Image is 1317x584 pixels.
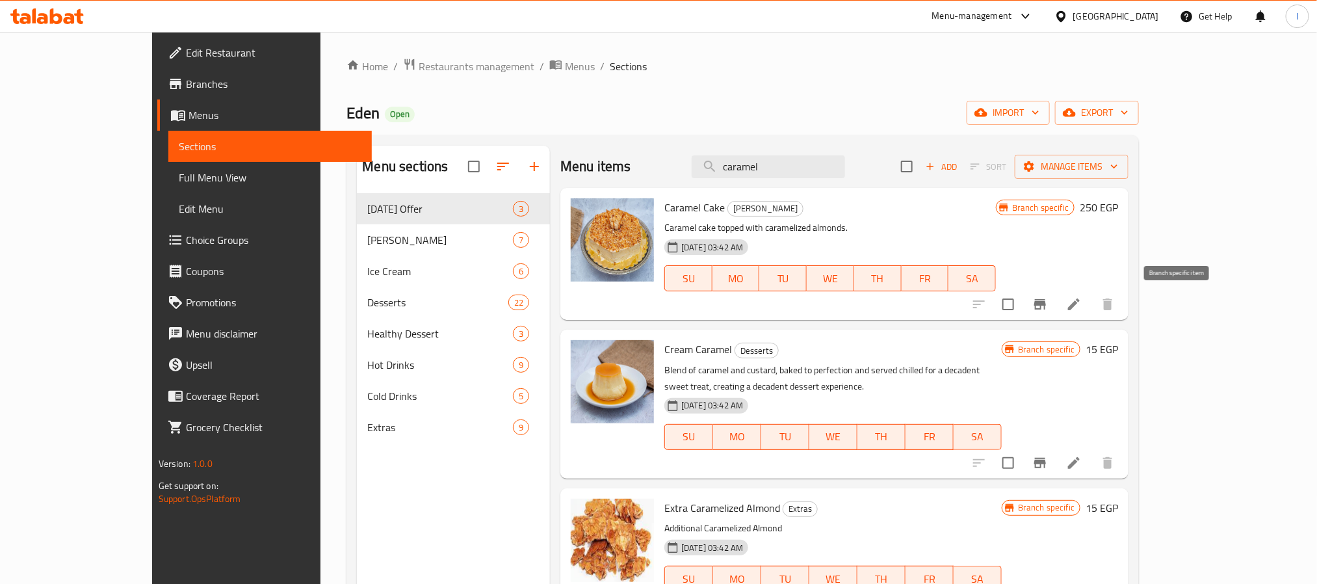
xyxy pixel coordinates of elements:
div: [DATE] Offer3 [357,193,550,224]
li: / [540,59,544,74]
span: TU [766,427,804,446]
span: WE [812,269,849,288]
button: TU [759,265,807,291]
button: Manage items [1015,155,1128,179]
h2: Menu sections [362,157,448,176]
span: TH [863,427,900,446]
button: MO [712,265,760,291]
div: Ice Cream6 [357,256,550,287]
span: Branch specific [1007,202,1074,214]
button: TH [857,424,906,450]
span: Choice Groups [186,232,361,248]
button: delete [1092,447,1123,479]
div: [GEOGRAPHIC_DATA] [1073,9,1159,23]
span: Menu disclaimer [186,326,361,341]
span: Healthy Dessert [367,326,513,341]
span: Sections [179,139,361,154]
span: Select section first [962,157,1015,177]
p: Additional Caramelized Almond [664,520,1002,537]
img: Caramel Cake [571,198,654,282]
span: Add [924,159,959,174]
a: Menu disclaimer [157,318,372,349]
div: items [513,357,529,373]
span: SA [954,269,991,288]
div: Desserts [735,343,779,358]
span: Add item [920,157,962,177]
span: Desserts [735,343,778,358]
span: Edit Menu [179,201,361,217]
div: items [513,201,529,217]
span: import [977,105,1039,121]
span: MO [718,269,755,288]
span: Coverage Report [186,388,361,404]
p: Caramel cake topped with caramelized almonds. [664,220,996,236]
span: 5 [514,390,528,403]
span: Sort sections [488,151,519,182]
span: Upsell [186,357,361,373]
button: TH [854,265,902,291]
div: items [513,263,529,279]
button: WE [807,265,854,291]
span: Select section [893,153,920,180]
span: Ice Cream [367,263,513,279]
span: Edit Restaurant [186,45,361,60]
nav: Menu sections [357,188,550,448]
span: Full Menu View [179,170,361,185]
span: MO [718,427,756,446]
span: 7 [514,234,528,246]
span: Sections [610,59,647,74]
span: Branch specific [1013,343,1080,356]
div: [PERSON_NAME]7 [357,224,550,256]
span: Grocery Checklist [186,419,361,435]
span: 3 [514,203,528,215]
button: export [1055,101,1139,125]
a: Restaurants management [403,58,534,75]
span: Get support on: [159,477,218,494]
span: export [1065,105,1128,121]
div: items [508,295,529,310]
button: Add section [519,151,550,182]
span: Hot Drinks [367,357,513,373]
span: [DATE] Offer [367,201,513,217]
div: Eden Cakes [727,201,803,217]
span: [DATE] 03:42 AM [676,399,748,412]
span: Cold Drinks [367,388,513,404]
button: import [967,101,1050,125]
a: Branches [157,68,372,100]
span: Extras [783,501,817,516]
div: items [513,419,529,435]
span: Promotions [186,295,361,310]
span: WE [815,427,852,446]
a: Sections [168,131,372,162]
span: I [1296,9,1298,23]
div: Hot Drinks9 [357,349,550,380]
div: Open [385,107,415,122]
span: Menus [565,59,595,74]
input: search [692,155,845,178]
span: 9 [514,421,528,434]
span: SU [670,427,708,446]
div: Extras9 [357,412,550,443]
h6: 250 EGP [1080,198,1118,217]
span: Coupons [186,263,361,279]
span: [PERSON_NAME] [367,232,513,248]
button: SA [954,424,1002,450]
span: Restaurants management [419,59,534,74]
h6: 15 EGP [1086,340,1118,358]
span: Select to update [995,291,1022,318]
a: Edit menu item [1066,455,1082,471]
span: Branch specific [1013,501,1080,514]
div: Extras [783,501,818,517]
button: Branch-specific-item [1024,289,1056,320]
a: Full Menu View [168,162,372,193]
span: Select to update [995,449,1022,477]
button: SU [664,424,713,450]
span: FR [911,427,948,446]
a: Promotions [157,287,372,318]
button: WE [809,424,857,450]
span: 9 [514,359,528,371]
span: SA [959,427,997,446]
div: Cold Drinks5 [357,380,550,412]
span: TU [764,269,802,288]
button: Branch-specific-item [1024,447,1056,479]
